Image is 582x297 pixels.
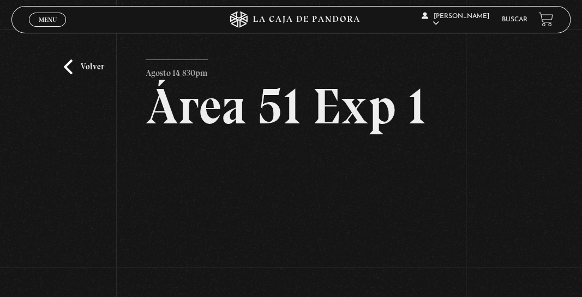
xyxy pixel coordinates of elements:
span: Cerrar [35,26,61,33]
a: View your shopping cart [538,12,553,27]
a: Buscar [502,16,527,23]
h2: Área 51 Exp 1 [146,81,436,132]
p: Agosto 14 830pm [146,60,208,81]
a: Volver [64,60,104,74]
span: [PERSON_NAME] [421,13,489,27]
span: Menu [39,16,57,23]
